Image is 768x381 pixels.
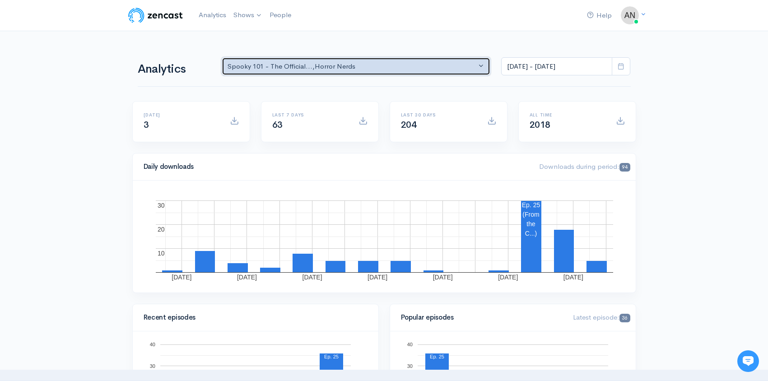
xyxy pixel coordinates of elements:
a: Analytics [195,5,230,25]
a: Help [583,6,615,25]
button: Spooky 101 - The Official..., Horror Nerds [222,57,491,76]
text: [DATE] [237,274,256,281]
span: 204 [401,119,417,130]
span: 2018 [530,119,550,130]
text: Ep. 25 [521,201,540,209]
span: 36 [619,314,630,322]
button: New conversation [14,120,167,138]
text: [DATE] [433,274,452,281]
text: C...) [525,230,536,237]
img: ZenCast Logo [127,6,184,24]
text: [DATE] [368,274,387,281]
text: Ep. 25 [430,354,444,359]
text: 30 [407,363,412,368]
h6: [DATE] [144,112,219,117]
text: 40 [149,342,155,347]
text: [DATE] [302,274,322,281]
span: 3 [144,119,149,130]
text: 10 [158,250,165,257]
span: 63 [272,119,283,130]
text: [DATE] [563,274,583,281]
text: [DATE] [498,274,518,281]
input: Search articles [26,170,161,188]
text: 30 [149,363,155,368]
h1: Analytics [138,63,211,76]
h6: All time [530,112,605,117]
a: Shows [230,5,266,25]
text: 40 [407,342,412,347]
span: New conversation [58,125,108,132]
a: People [266,5,295,25]
span: Downloads during period: [539,162,630,171]
h4: Recent episodes [144,314,362,321]
p: Find an answer quickly [12,155,168,166]
h6: Last 7 days [272,112,348,117]
h1: Hi 👋 [14,44,167,58]
h4: Daily downloads [144,163,529,171]
h2: Just let us know if you need anything and we'll be happy to help! 🙂 [14,60,167,103]
input: analytics date range selector [501,57,612,76]
text: 30 [158,202,165,209]
h4: Popular episodes [401,314,563,321]
text: 20 [158,226,165,233]
span: 94 [619,163,630,172]
text: [DATE] [172,274,191,281]
svg: A chart. [144,191,625,282]
h6: Last 30 days [401,112,476,117]
iframe: gist-messenger-bubble-iframe [737,350,759,372]
span: Latest episode: [573,313,630,321]
div: Spooky 101 - The Official... , Horror Nerds [228,61,477,72]
text: Ep. 25 [324,354,339,359]
img: ... [621,6,639,24]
